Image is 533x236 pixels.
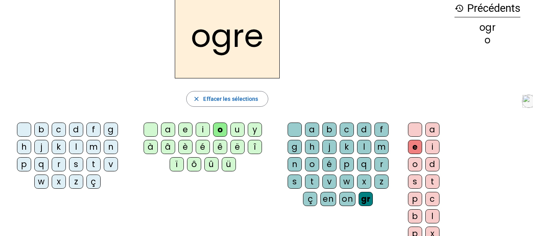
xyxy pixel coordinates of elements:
div: h [305,140,319,154]
div: e [178,123,193,137]
div: z [69,175,83,189]
div: s [69,157,83,171]
div: h [17,140,31,154]
div: q [34,157,49,171]
div: c [425,192,439,206]
div: ç [86,175,101,189]
div: p [340,157,354,171]
div: r [374,157,389,171]
div: l [425,209,439,223]
div: d [69,123,83,137]
div: m [374,140,389,154]
div: p [17,157,31,171]
div: w [340,175,354,189]
div: v [104,157,118,171]
div: ogr [454,23,520,32]
div: d [425,157,439,171]
div: n [288,157,302,171]
span: Effacer les sélections [203,94,258,104]
div: on [339,192,355,206]
div: s [288,175,302,189]
div: k [340,140,354,154]
div: é [322,157,337,171]
div: ô [187,157,201,171]
div: è [178,140,193,154]
div: é [196,140,210,154]
div: ç [303,192,317,206]
div: ê [213,140,227,154]
div: l [69,140,83,154]
div: r [52,157,66,171]
div: a [161,123,175,137]
div: f [86,123,101,137]
div: l [357,140,371,154]
div: a [305,123,319,137]
div: o [305,157,319,171]
div: t [425,175,439,189]
mat-icon: history [454,4,464,13]
div: t [86,157,101,171]
div: ü [222,157,236,171]
div: g [104,123,118,137]
mat-icon: close [193,95,200,102]
div: o [213,123,227,137]
div: x [52,175,66,189]
div: k [52,140,66,154]
div: f [374,123,389,137]
div: m [86,140,101,154]
div: a [425,123,439,137]
div: î [248,140,262,154]
div: o [454,35,520,45]
div: s [408,175,422,189]
div: z [374,175,389,189]
div: o [408,157,422,171]
div: j [322,140,337,154]
div: t [305,175,319,189]
div: gr [359,192,373,206]
div: x [357,175,371,189]
div: u [230,123,245,137]
div: n [104,140,118,154]
div: en [320,192,336,206]
div: à [144,140,158,154]
div: c [52,123,66,137]
div: v [322,175,337,189]
div: w [34,175,49,189]
div: i [196,123,210,137]
div: û [204,157,219,171]
div: d [357,123,371,137]
div: b [322,123,337,137]
div: ë [230,140,245,154]
div: y [248,123,262,137]
div: ï [170,157,184,171]
div: j [34,140,49,154]
div: e [408,140,422,154]
div: q [357,157,371,171]
div: b [408,209,422,223]
button: Effacer les sélections [186,91,268,107]
div: â [161,140,175,154]
div: p [408,192,422,206]
div: g [288,140,302,154]
div: b [34,123,49,137]
div: c [340,123,354,137]
div: i [425,140,439,154]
